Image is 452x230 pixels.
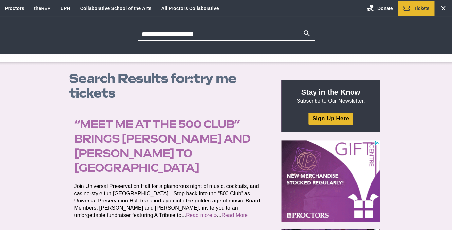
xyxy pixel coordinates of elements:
h1: try me tickets [69,71,275,101]
a: Donate [361,1,398,16]
span: Tickets [414,6,429,11]
a: “Meet Me at the 500 Club” Brings [PERSON_NAME] and [PERSON_NAME] to [GEOGRAPHIC_DATA] [74,118,250,174]
p: Join Universal Preservation Hall for a glamorous night of music, cocktails, and casino-style fun ... [74,183,267,219]
a: Proctors [5,6,24,11]
a: theREP [34,6,51,11]
a: Search [434,1,452,16]
span: Donate [377,6,393,11]
span: Search Results for: [69,70,193,86]
a: UPH [61,6,70,11]
p: Subscribe to Our Newsletter. [289,87,372,105]
a: Sign Up Here [308,113,353,124]
a: Read more » [186,212,217,218]
strong: Stay in the Know [301,88,360,96]
iframe: Advertisement [281,140,380,222]
a: Read More [221,212,248,218]
a: Collaborative School of the Arts [80,6,152,11]
a: Tickets [398,1,434,16]
a: All Proctors Collaborative [161,6,219,11]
